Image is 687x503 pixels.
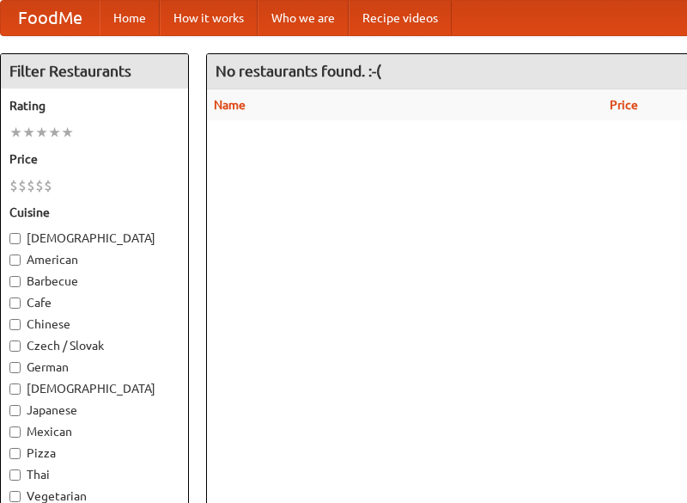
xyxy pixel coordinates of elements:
a: FoodMe [1,1,100,35]
label: Japanese [9,402,179,419]
input: Chinese [9,319,21,330]
li: ★ [35,123,48,142]
h5: Price [9,150,179,168]
label: [DEMOGRAPHIC_DATA] [9,380,179,397]
a: Price [610,98,638,112]
ng-pluralize: No restaurants found. :-( [216,63,381,79]
input: Cafe [9,298,21,309]
a: How it works [160,1,258,35]
li: $ [27,176,35,195]
label: Pizza [9,445,179,462]
li: ★ [61,123,74,142]
li: ★ [48,123,61,142]
li: $ [35,176,44,195]
input: Thai [9,469,21,481]
label: [DEMOGRAPHIC_DATA] [9,230,179,247]
input: Vegetarian [9,491,21,502]
label: Chinese [9,316,179,333]
li: $ [44,176,52,195]
input: [DEMOGRAPHIC_DATA] [9,233,21,244]
li: $ [18,176,27,195]
label: American [9,251,179,268]
li: ★ [9,123,22,142]
input: Barbecue [9,276,21,287]
a: Recipe videos [349,1,452,35]
label: German [9,359,179,376]
input: German [9,362,21,373]
li: $ [9,176,18,195]
input: Japanese [9,405,21,416]
label: Thai [9,466,179,483]
li: ★ [22,123,35,142]
input: American [9,255,21,266]
h5: Rating [9,97,179,114]
a: Who we are [258,1,349,35]
h4: Filter Restaurants [1,54,188,89]
input: Mexican [9,426,21,438]
label: Mexican [9,423,179,440]
h5: Cuisine [9,204,179,221]
label: Czech / Slovak [9,337,179,354]
a: Home [100,1,160,35]
label: Cafe [9,294,179,311]
input: Pizza [9,448,21,459]
a: Name [214,98,246,112]
label: Barbecue [9,273,179,290]
input: Czech / Slovak [9,340,21,352]
input: [DEMOGRAPHIC_DATA] [9,383,21,395]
